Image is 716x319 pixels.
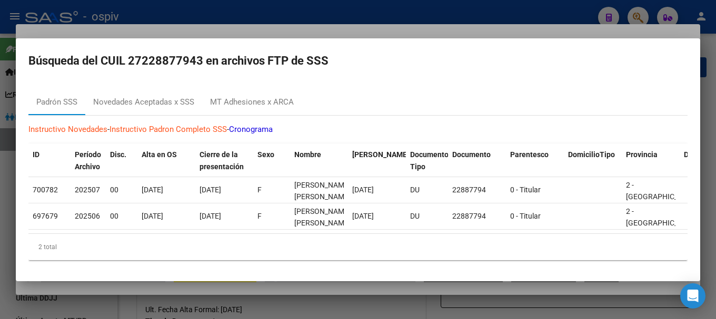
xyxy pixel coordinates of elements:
span: Documento Tipo [410,150,449,171]
div: 00 [110,184,133,196]
span: ZARZA LAURA GABRIELA [294,181,351,201]
span: Período Archivo [75,150,101,171]
span: [DATE] [142,186,163,194]
span: Alta en OS [142,150,177,159]
span: DomicilioTipo [568,150,615,159]
span: Documento [452,150,491,159]
span: 202507 [75,186,100,194]
datatable-header-cell: Disc. [106,143,137,178]
span: 2 - [GEOGRAPHIC_DATA] [626,207,697,228]
datatable-header-cell: ID [28,143,71,178]
span: F [257,186,262,194]
a: Cronograma [229,125,273,134]
a: Instructivo Novedades [28,125,107,134]
span: Disc. [110,150,126,159]
datatable-header-cell: DomicilioTipo [564,143,622,178]
div: 00 [110,210,133,222]
span: 0 - Titular [510,212,541,220]
span: [DATE] [142,212,163,220]
span: [DATE] [200,186,221,194]
datatable-header-cell: Parentesco [506,143,564,178]
p: - - [28,124,688,136]
datatable-header-cell: Nombre [290,143,348,178]
span: 2 - [GEOGRAPHIC_DATA] [626,181,697,201]
a: Instructivo Padron Completo SSS [110,125,227,134]
datatable-header-cell: Sexo [253,143,290,178]
div: 2 total [28,234,688,260]
span: Provincia [626,150,658,159]
div: DU [410,184,444,196]
datatable-header-cell: Documento [448,143,506,178]
span: 700782 [33,186,58,194]
div: Open Intercom Messenger [680,283,705,308]
div: DU [410,210,444,222]
datatable-header-cell: Documento Tipo [406,143,448,178]
span: 0 - Titular [510,186,541,194]
datatable-header-cell: Fecha Nac. [348,143,406,178]
div: Novedades Aceptadas x SSS [93,96,194,108]
span: Nombre [294,150,321,159]
datatable-header-cell: Cierre de la presentación [195,143,253,178]
span: 202506 [75,212,100,220]
span: 697679 [33,212,58,220]
div: 22887794 [452,210,502,222]
div: Padrón SSS [36,96,77,108]
span: Sexo [257,150,274,159]
datatable-header-cell: Provincia [622,143,680,178]
span: [DATE] [200,212,221,220]
span: Cierre de la presentación [200,150,244,171]
div: MT Adhesiones x ARCA [210,96,294,108]
span: [PERSON_NAME]. [352,150,411,159]
span: Parentesco [510,150,549,159]
span: ZARZA LAURA GABRIELA [294,207,351,228]
span: ID [33,150,39,159]
datatable-header-cell: Alta en OS [137,143,195,178]
span: [DATE] [352,212,374,220]
span: F [257,212,262,220]
h2: Búsqueda del CUIL 27228877943 en archivos FTP de SSS [28,51,688,71]
span: [DATE] [352,186,374,194]
div: 22887794 [452,184,502,196]
datatable-header-cell: Período Archivo [71,143,106,178]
